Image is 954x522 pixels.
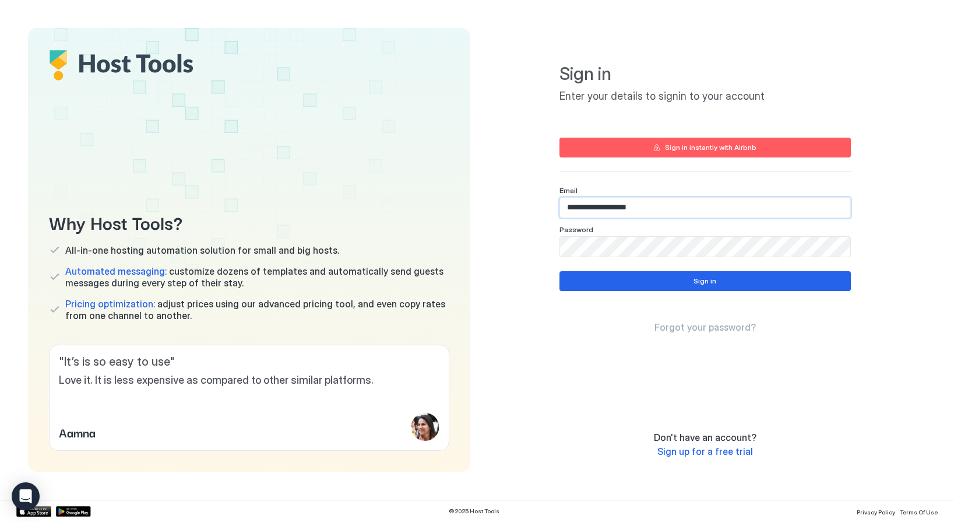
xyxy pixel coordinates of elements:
[559,225,593,234] span: Password
[449,507,499,515] span: © 2025 Host Tools
[560,237,850,257] input: Input Field
[654,321,756,334] a: Forgot your password?
[59,374,439,387] span: Love it. It is less expensive as compared to other similar platforms.
[559,186,578,195] span: Email
[559,63,851,85] span: Sign in
[16,506,51,517] a: App Store
[559,271,851,291] button: Sign in
[12,482,40,510] div: Open Intercom Messenger
[560,198,850,218] input: Input Field
[665,142,756,153] div: Sign in instantly with Airbnb
[900,509,938,516] span: Terms Of Use
[59,423,96,441] span: Aamna
[857,505,895,517] a: Privacy Policy
[654,321,756,333] span: Forgot your password?
[657,446,753,457] span: Sign up for a free trial
[56,506,91,517] a: Google Play Store
[900,505,938,517] a: Terms Of Use
[411,413,439,441] div: profile
[59,355,439,369] span: " It’s is so easy to use "
[65,244,339,256] span: All-in-one hosting automation solution for small and big hosts.
[654,432,756,443] span: Don't have an account?
[657,446,753,458] a: Sign up for a free trial
[694,276,716,286] div: Sign in
[65,298,449,321] span: adjust prices using our advanced pricing tool, and even copy rates from one channel to another.
[65,265,167,277] span: Automated messaging:
[65,265,449,289] span: customize dozens of templates and automatically send guests messages during every step of their s...
[49,209,449,235] span: Why Host Tools?
[559,138,851,157] button: Sign in instantly with Airbnb
[857,509,895,516] span: Privacy Policy
[559,90,851,103] span: Enter your details to signin to your account
[65,298,155,310] span: Pricing optimization:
